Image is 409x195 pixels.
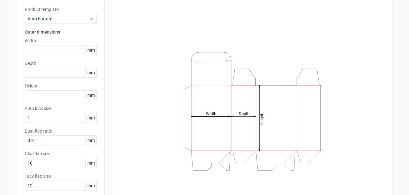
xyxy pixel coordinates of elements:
[238,111,249,116] tspan: Depth
[25,6,97,13] label: Product template
[25,105,97,112] label: Auto lock size
[25,38,97,44] label: Width
[259,113,264,125] tspan: Height
[25,83,97,89] label: Height
[85,158,96,168] span: mm
[25,173,97,179] label: Tuck flap size
[85,113,96,123] span: mm
[28,16,89,22] span: Auto bottom
[25,60,97,66] label: Depth
[206,111,216,116] tspan: Width
[25,29,97,35] h3: Outer dimensions
[85,181,96,190] span: mm
[85,91,96,100] span: mm
[85,136,96,145] span: mm
[25,128,97,134] label: Dust flap ratio
[85,68,96,77] span: mm
[85,45,96,55] span: mm
[25,150,97,157] label: Glue flap size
